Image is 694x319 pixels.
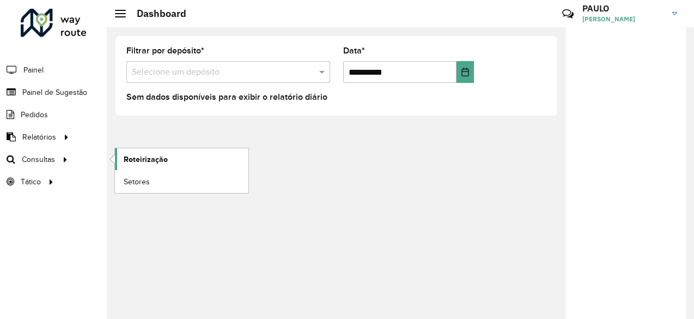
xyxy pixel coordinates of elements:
[582,3,664,14] h3: PAULO
[343,44,365,57] label: Data
[23,64,44,76] span: Painel
[556,2,580,26] a: Contato Rápido
[22,131,56,143] span: Relatórios
[126,91,327,104] label: Sem dados disponíveis para exibir o relatório diário
[115,171,248,192] a: Setores
[124,154,168,165] span: Roteirização
[456,61,474,83] button: Choose Date
[582,14,664,24] span: [PERSON_NAME]
[126,8,186,20] h2: Dashboard
[21,109,48,121] span: Pedidos
[126,44,204,57] label: Filtrar por depósito
[21,176,41,188] span: Tático
[22,154,55,165] span: Consultas
[124,176,150,188] span: Setores
[22,87,87,98] span: Painel de Sugestão
[115,148,248,170] a: Roteirização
